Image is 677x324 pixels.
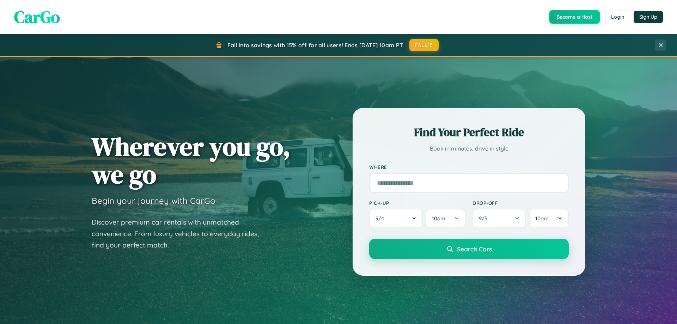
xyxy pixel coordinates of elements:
[369,209,423,228] button: 9/4
[369,164,569,170] label: Where
[472,200,569,206] label: Drop-off
[227,42,404,49] span: Fall into savings with 15% off for all users! Ends [DATE] 10am PT.
[426,209,465,228] button: 10am
[369,239,569,259] button: Search Cars
[409,39,439,51] button: FALL15
[92,133,291,188] h1: Wherever you go, we go
[472,209,526,228] button: 9/5
[369,200,465,206] label: Pick-up
[634,11,663,23] button: Sign Up
[549,10,600,24] button: Become a Host
[529,209,569,228] button: 10am
[432,215,445,222] span: 10am
[92,195,215,206] h3: Begin your journey with CarGo
[605,11,630,23] button: Login
[369,143,569,154] p: Book in minutes, drive in style
[92,216,268,251] p: Discover premium car rentals with unmatched convenience. From luxury vehicles to everyday rides, ...
[535,215,549,222] span: 10am
[479,215,491,222] span: 9 / 5
[14,5,60,29] span: CarGo
[457,245,492,253] span: Search Cars
[369,124,569,140] h2: Find Your Perfect Ride
[376,215,388,222] span: 9 / 4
